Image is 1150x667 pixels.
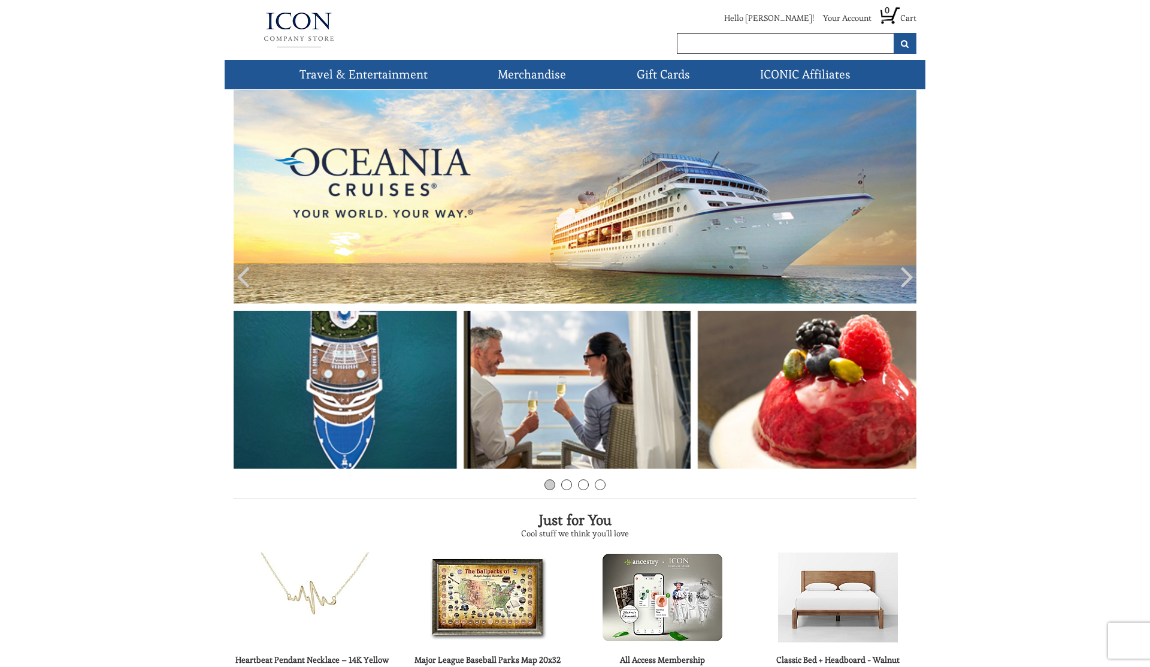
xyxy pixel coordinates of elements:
a: 0 Cart [880,13,916,23]
a: Merchandise [493,60,571,89]
h3: Cool stuff we think you'll love [234,529,916,538]
img: Heartbeat Pendant Necklace – 14K Yellow Gold [252,553,372,642]
img: All Access Membership [603,553,722,642]
a: ICONIC Affiliates [755,60,855,89]
h2: Just for You [234,511,916,529]
a: 2 [561,479,572,490]
li: Hello [PERSON_NAME]! [715,12,814,30]
a: Your Account [823,13,871,23]
img: Oceania [234,90,916,469]
a: Travel & Entertainment [295,60,432,89]
a: 4 [595,479,606,490]
a: 1 [544,479,555,490]
img: Major League Baseball Parks Map 20x32 Framed Collage [428,553,547,642]
img: Classic Bed + Headboard - Walnut [778,553,898,642]
a: 3 [578,479,589,490]
a: Gift Cards [632,60,695,89]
